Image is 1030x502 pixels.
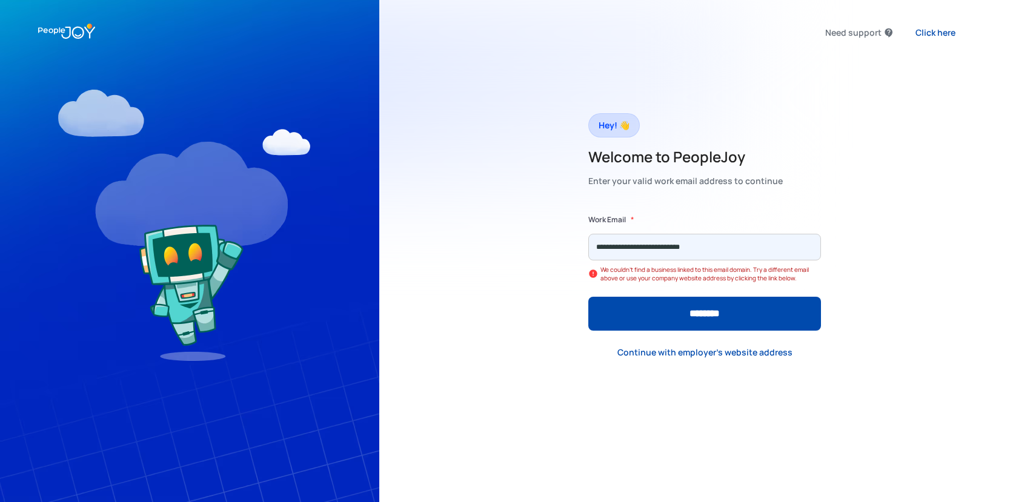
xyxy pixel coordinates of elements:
[588,147,783,167] h2: Welcome to PeopleJoy
[906,20,965,45] a: Click here
[588,214,626,226] label: Work Email
[915,27,955,39] div: Click here
[588,173,783,190] div: Enter your valid work email address to continue
[825,24,882,41] div: Need support
[599,117,630,134] div: Hey! 👋
[617,346,792,358] div: Continue with employer's website address
[608,340,802,365] a: Continue with employer's website address
[600,265,821,282] div: We couldn't find a business linked to this email domain. Try a different email above or use your ...
[588,214,821,331] form: Form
